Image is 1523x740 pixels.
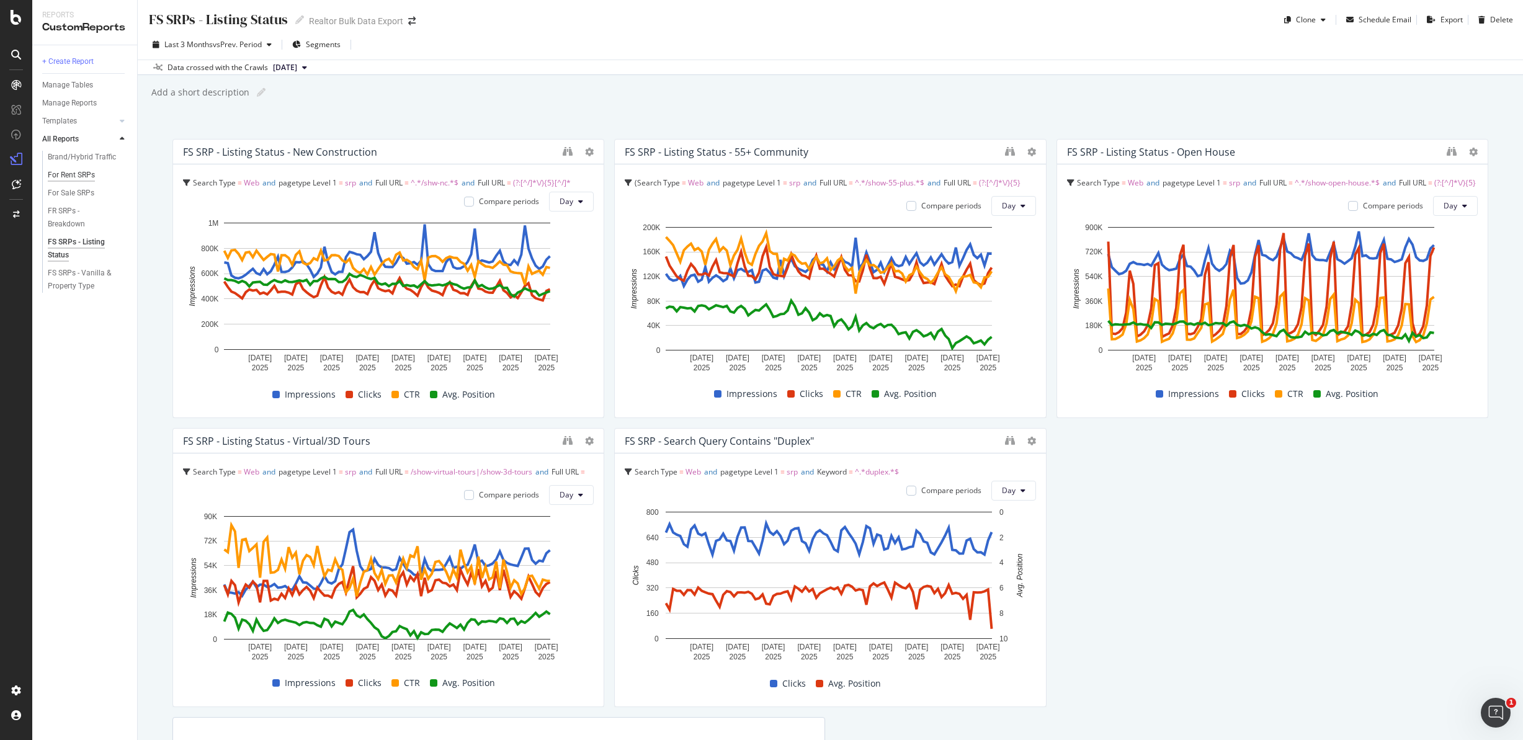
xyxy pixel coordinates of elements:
[940,643,964,651] text: [DATE]
[973,177,977,188] span: =
[538,653,555,661] text: 2025
[535,354,558,362] text: [DATE]
[798,643,821,651] text: [DATE]
[355,354,379,362] text: [DATE]
[690,643,714,651] text: [DATE]
[560,489,573,500] span: Day
[1447,146,1457,156] div: binoculars
[999,584,1004,592] text: 6
[345,177,356,188] span: srp
[798,354,821,362] text: [DATE]
[404,177,409,188] span: =
[1287,386,1303,401] span: CTR
[193,466,236,477] span: Search Type
[42,115,116,128] a: Templates
[730,653,746,661] text: 2025
[944,363,961,372] text: 2025
[762,643,785,651] text: [DATE]
[339,177,343,188] span: =
[991,196,1036,216] button: Day
[189,558,198,598] text: Impressions
[1067,221,1475,375] svg: A chart.
[215,345,219,354] text: 0
[549,485,594,505] button: Day
[345,466,356,477] span: srp
[404,675,420,690] span: CTR
[502,653,519,661] text: 2025
[780,466,785,477] span: =
[563,146,573,156] div: binoculars
[1132,354,1156,362] text: [DATE]
[201,269,218,278] text: 600K
[48,205,128,231] a: FR SRPs - Breakdown
[625,435,814,447] div: FS SRP - Search query contains "duplex"
[248,354,272,362] text: [DATE]
[630,269,638,309] text: Impressions
[762,354,785,362] text: [DATE]
[183,216,591,375] div: A chart.
[646,584,659,592] text: 320
[1077,177,1120,188] span: Search Type
[1085,297,1102,306] text: 360K
[42,97,97,110] div: Manage Reports
[869,354,893,362] text: [DATE]
[686,466,701,477] span: Web
[262,177,275,188] span: and
[48,169,128,182] a: For Rent SRPs
[976,354,1000,362] text: [DATE]
[647,297,660,306] text: 80K
[625,146,808,158] div: FS SRP - Listing Status - 55+ Community
[201,244,218,253] text: 800K
[204,586,217,595] text: 36K
[730,363,746,372] text: 2025
[148,35,277,55] button: Last 3 MonthsvsPrev. Period
[359,653,376,661] text: 2025
[288,653,305,661] text: 2025
[1002,200,1016,211] span: Day
[408,17,416,25] div: arrow-right-arrow-left
[1239,354,1263,362] text: [DATE]
[513,177,571,188] span: (?:[^/]*\/){5}[^/]*
[980,653,997,661] text: 2025
[646,558,659,567] text: 480
[183,484,241,494] span: (?:[^/]*\/){5}[^/]*
[1005,435,1015,445] div: binoculars
[787,466,798,477] span: srp
[999,609,1004,618] text: 8
[248,643,272,651] text: [DATE]
[688,177,703,188] span: Web
[201,295,218,303] text: 400K
[478,177,505,188] span: Full URL
[467,653,483,661] text: 2025
[1418,354,1442,362] text: [DATE]
[42,133,116,146] a: All Reports
[507,177,511,188] span: =
[679,466,684,477] span: =
[411,466,532,477] span: /show-virtual-tours|/show-3d-tours
[1085,321,1102,330] text: 180K
[48,187,128,200] a: For Sale SRPs
[375,466,403,477] span: Full URL
[323,653,340,661] text: 2025
[479,196,539,207] div: Compare periods
[726,643,749,651] text: [DATE]
[183,510,591,664] svg: A chart.
[42,79,128,92] a: Manage Tables
[213,39,262,50] span: vs Prev. Period
[789,177,800,188] span: srp
[279,177,337,188] span: pagetype Level 1
[355,643,379,651] text: [DATE]
[252,653,269,661] text: 2025
[1223,177,1227,188] span: =
[467,363,483,372] text: 2025
[1399,177,1426,188] span: Full URL
[1347,354,1370,362] text: [DATE]
[646,533,659,542] text: 640
[42,115,77,128] div: Templates
[643,272,661,281] text: 120K
[704,466,717,477] span: and
[1341,10,1411,30] button: Schedule Email
[803,177,816,188] span: and
[1204,354,1227,362] text: [DATE]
